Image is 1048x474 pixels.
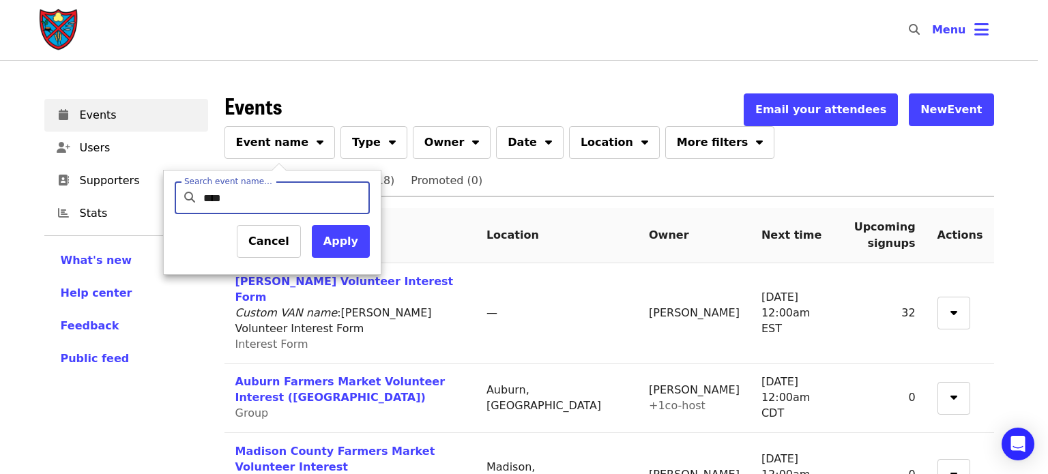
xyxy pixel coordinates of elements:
[1002,428,1034,460] div: Open Intercom Messenger
[184,191,195,204] i: search icon
[237,225,301,258] button: Cancel
[184,177,272,186] label: Search event name…
[203,181,364,214] input: Search event name…
[312,225,370,258] button: Apply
